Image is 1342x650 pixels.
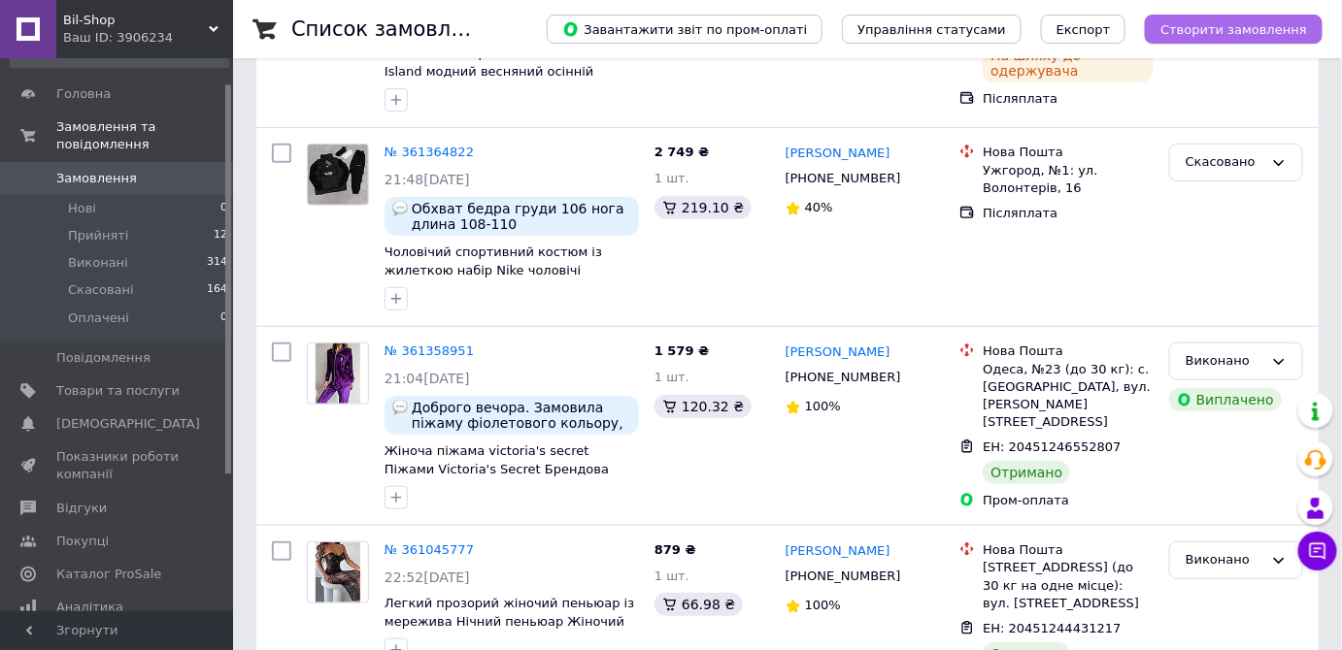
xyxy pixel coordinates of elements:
span: 0 [220,200,227,217]
div: На шляху до одержувача [983,44,1154,82]
div: [PHONE_NUMBER] [782,166,905,191]
div: [PHONE_NUMBER] [782,365,905,390]
button: Експорт [1041,15,1126,44]
span: Каталог ProSale [56,566,161,583]
span: Відгуки [56,500,107,517]
span: Оплачені [68,309,129,327]
span: Нові [68,200,96,217]
h1: Список замовлень [291,17,488,41]
span: 879 ₴ [654,542,696,557]
span: Управління статусами [857,22,1006,37]
div: Скасовано [1186,152,1263,173]
div: Одеса, №23 (до 30 кг): с. [GEOGRAPHIC_DATA], вул. [PERSON_NAME][STREET_ADDRESS] [983,361,1154,432]
img: :speech_balloon: [392,201,408,216]
div: [PHONE_NUMBER] [782,564,905,589]
span: Скасовані [68,281,134,299]
div: 66.98 ₴ [654,593,743,616]
span: [DEMOGRAPHIC_DATA] [56,415,200,433]
button: Чат з покупцем [1298,532,1337,570]
span: Доброго вечора. Замовила піжаму фіолетового кольору, розмір XL. Дякую [412,400,631,431]
span: Аналітика [56,599,123,616]
span: 2 749 ₴ [654,145,709,159]
span: 21:04[DATE] [385,371,470,386]
span: Товари та послуги [56,382,180,400]
span: 40% [805,200,833,214]
a: Фото товару [307,541,369,603]
span: 0 [220,309,227,327]
span: Прийняті [68,227,128,244]
span: Обхват бедра груди 106 нога длина 108-110 [412,201,631,232]
img: Фото товару [316,542,361,602]
span: Головна [56,85,111,103]
span: Покупці [56,533,109,550]
div: Нова Пошта [983,541,1154,559]
span: 1 579 ₴ [654,343,709,358]
span: Експорт [1057,22,1111,37]
span: Завантажити звіт по пром-оплаті [562,20,807,38]
span: ЕН: 20451246552807 [983,439,1121,454]
a: Створити замовлення [1125,21,1323,36]
span: Замовлення [56,170,137,187]
button: Створити замовлення [1145,15,1323,44]
a: № 361045777 [385,542,474,557]
div: Ваш ID: 3906234 [63,29,233,47]
div: Ужгород, №1: ул. Волонтерів, 16 [983,162,1154,197]
span: ЕН: 20451244431217 [983,621,1121,635]
a: [PERSON_NAME] [786,145,890,163]
div: Післяплата [983,90,1154,108]
button: Завантажити звіт по пром-оплаті [547,15,822,44]
span: Замовлення та повідомлення [56,118,233,153]
span: 1 шт. [654,171,689,185]
span: 100% [805,598,841,612]
a: Чоловічий спортивний костюм із жилеткою набір Nike чоловічі спортивні костюми набори штани кофта ... [385,244,611,313]
span: Повідомлення [56,349,151,367]
span: 100% [805,399,841,413]
div: Пром-оплата [983,492,1154,509]
span: Bil-Shop [63,12,209,29]
div: Нова Пошта [983,144,1154,161]
img: Фото товару [316,343,361,404]
div: Виплачено [1169,388,1282,411]
a: № 361364822 [385,145,474,159]
span: 21:48[DATE] [385,172,470,187]
a: Жіноча піжама victoria's secret Піжами Victoria's Secret Брендова піжама Піжама оксамитова [PERSO... [385,443,609,512]
div: Виконано [1186,351,1263,372]
a: № 361358951 [385,343,474,358]
a: [PERSON_NAME] [786,542,890,561]
a: Фото товару [307,144,369,206]
div: [STREET_ADDRESS] (до 30 кг на одне місце): вул. [STREET_ADDRESS] [983,559,1154,612]
span: 22:52[DATE] [385,569,470,585]
span: 164 [207,281,227,299]
a: Фото товару [307,342,369,405]
span: 314 [207,254,227,272]
span: Показники роботи компанії [56,448,180,483]
span: 1 шт. [654,569,689,583]
a: [PERSON_NAME] [786,343,890,362]
div: Післяплата [983,205,1154,222]
span: Створити замовлення [1160,22,1307,37]
div: 120.32 ₴ [654,395,752,418]
img: :speech_balloon: [392,400,408,415]
img: Фото товару [308,145,368,205]
span: 12 [214,227,227,244]
span: Виконані [68,254,128,272]
button: Управління статусами [842,15,1022,44]
div: Нова Пошта [983,342,1154,360]
span: 1 шт. [654,370,689,384]
div: 219.10 ₴ [654,196,752,219]
div: Виконано [1186,550,1263,570]
div: Отримано [983,461,1070,484]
